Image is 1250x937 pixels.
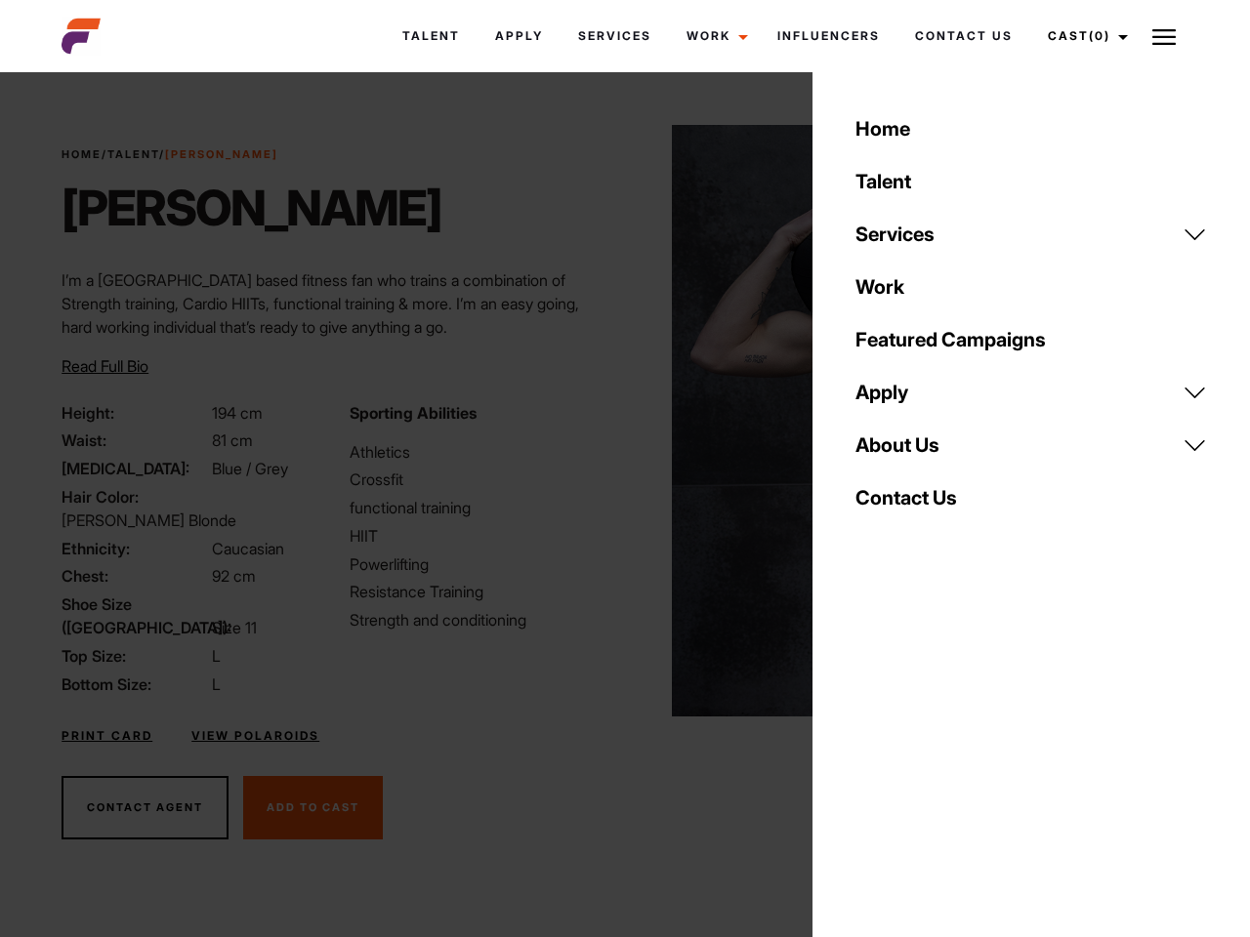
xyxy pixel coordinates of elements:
[62,354,148,378] button: Read Full Bio
[212,430,253,450] span: 81 cm
[62,510,236,530] span: [PERSON_NAME] Blonde
[212,403,263,423] span: 194 cm
[561,10,669,62] a: Services
[385,10,478,62] a: Talent
[62,644,208,668] span: Top Size:
[191,727,319,745] a: View Polaroids
[1089,28,1110,43] span: (0)
[350,580,613,603] li: Resistance Training
[669,10,760,62] a: Work
[350,552,613,576] li: Powerlifting
[350,468,613,491] li: Crossfit
[212,459,288,478] span: Blue / Grey
[62,776,229,840] button: Contact Agent
[62,17,101,56] img: cropped-aefm-brand-fav-22-square.png
[844,155,1219,208] a: Talent
[350,608,613,631] li: Strength and conditioning
[844,313,1219,366] a: Featured Campaigns
[62,564,208,588] span: Chest:
[478,10,561,62] a: Apply
[844,208,1219,261] a: Services
[760,10,897,62] a: Influencers
[844,366,1219,419] a: Apply
[62,485,208,509] span: Hair Color:
[844,471,1219,524] a: Contact Us
[212,646,221,666] span: L
[62,268,613,339] p: I’m a [GEOGRAPHIC_DATA] based fitness fan who trains a combination of Strength training, Cardio H...
[350,496,613,519] li: functional training
[844,102,1219,155] a: Home
[62,146,278,163] span: / /
[212,539,284,558] span: Caucasian
[62,537,208,560] span: Ethnicity:
[62,457,208,480] span: [MEDICAL_DATA]:
[62,401,208,425] span: Height:
[350,403,477,423] strong: Sporting Abilities
[267,800,359,814] span: Add To Cast
[212,566,256,586] span: 92 cm
[62,672,208,696] span: Bottom Size:
[62,592,208,639] span: Shoe Size ([GEOGRAPHIC_DATA]):
[165,147,278,161] strong: [PERSON_NAME]
[844,419,1219,471] a: About Us
[107,147,159,161] a: Talent
[62,727,152,745] a: Print Card
[243,776,383,840] button: Add To Cast
[62,179,441,237] h1: [PERSON_NAME]
[212,618,257,637] span: Size 11
[62,428,208,452] span: Waist:
[844,261,1219,313] a: Work
[62,356,148,376] span: Read Full Bio
[62,147,102,161] a: Home
[1030,10,1140,62] a: Cast(0)
[350,440,613,464] li: Athletics
[212,674,221,694] span: L
[1152,25,1176,49] img: Burger icon
[350,524,613,548] li: HIIT
[897,10,1030,62] a: Contact Us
